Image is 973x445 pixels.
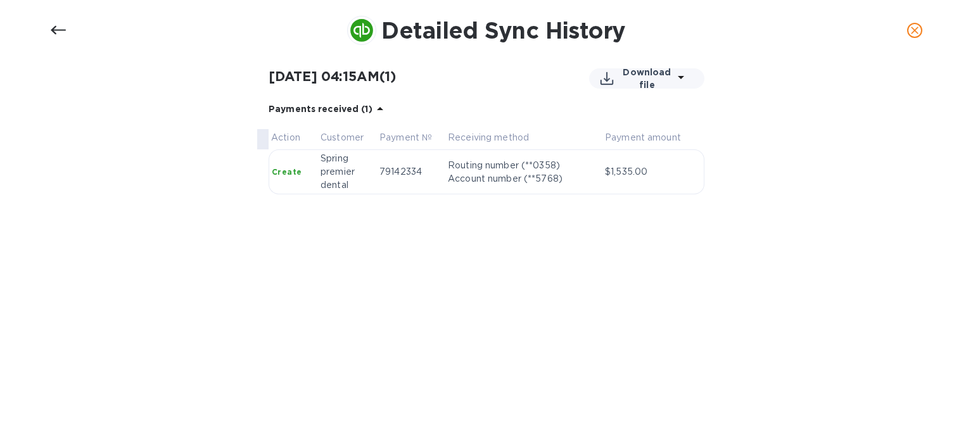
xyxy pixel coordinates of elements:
div: Routing number (**0358) [448,159,600,172]
p: Action [271,131,315,144]
div: Account number (**5768) [448,172,600,185]
button: close [900,15,930,46]
div: Payments received (1) [269,89,704,129]
div: $1,535.00 [605,165,701,179]
h1: Detailed Sync History [381,17,625,44]
div: Payments received (1) [269,89,704,199]
p: Download file [621,66,673,91]
h2: [DATE] 04:15AM ( 1 ) [269,68,396,84]
div: Spring premier dental [321,152,374,192]
b: Create [272,167,302,177]
b: Payments received (1) [269,104,372,114]
p: Payment № [379,131,443,144]
p: Payment amount [605,131,702,144]
p: Customer [321,131,374,144]
p: Receiving method [448,131,600,144]
div: 79142334 [379,165,443,179]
